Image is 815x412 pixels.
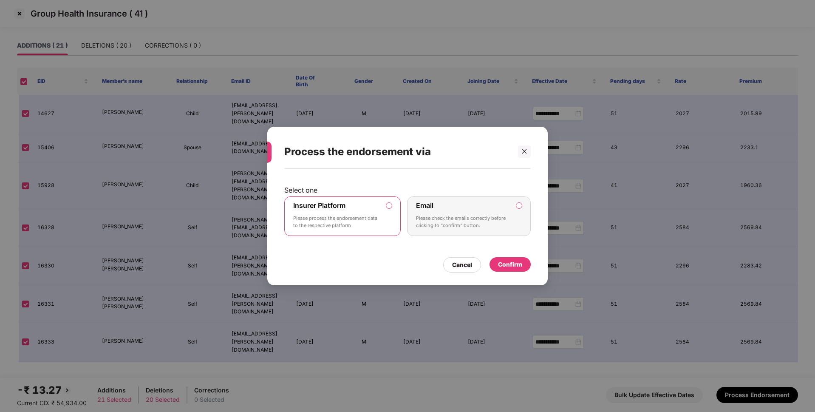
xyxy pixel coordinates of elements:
[293,215,380,230] p: Please process the endorsement data to the respective platform
[293,201,345,210] label: Insurer Platform
[416,201,433,210] label: Email
[386,203,392,208] input: Insurer PlatformPlease process the endorsement data to the respective platform
[521,148,527,154] span: close
[516,203,522,208] input: EmailPlease check the emails correctly before clicking to “confirm” button.
[452,260,472,270] div: Cancel
[498,260,522,269] div: Confirm
[416,215,510,230] p: Please check the emails correctly before clicking to “confirm” button.
[284,186,531,194] p: Select one
[284,135,510,168] div: Process the endorsement via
